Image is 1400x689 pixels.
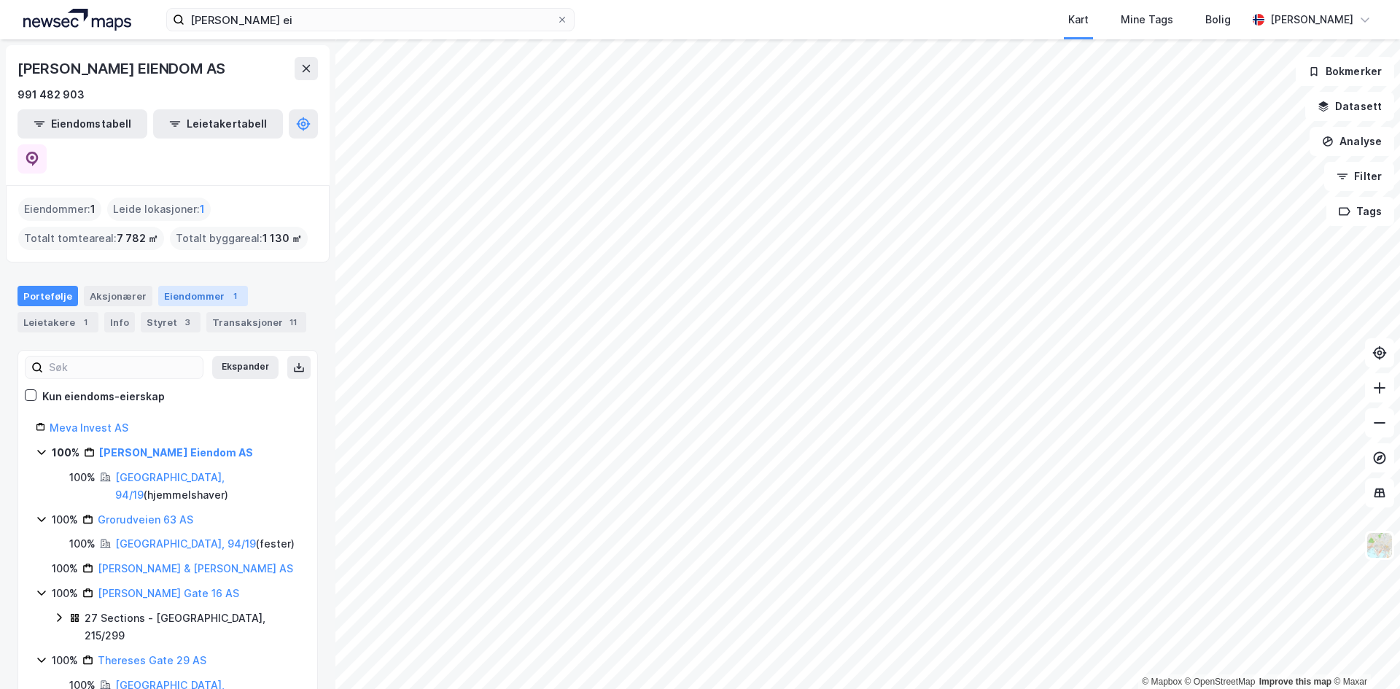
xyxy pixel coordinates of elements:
div: 100% [69,535,96,553]
a: [GEOGRAPHIC_DATA], 94/19 [115,537,256,550]
button: Datasett [1305,92,1394,121]
div: [PERSON_NAME] [1270,11,1353,28]
div: Info [104,312,135,332]
div: Kontrollprogram for chat [1327,619,1400,689]
input: Søk [43,357,203,378]
span: 1 [90,201,96,218]
a: Grorudveien 63 AS [98,513,193,526]
div: Mine Tags [1121,11,1173,28]
div: [PERSON_NAME] EIENDOM AS [17,57,228,80]
div: 100% [52,652,78,669]
div: 27 Sections - [GEOGRAPHIC_DATA], 215/299 [85,610,300,645]
div: 1 [78,315,93,330]
div: 100% [52,444,79,462]
a: OpenStreetMap [1185,677,1256,687]
img: Z [1366,532,1393,559]
div: Kun eiendoms-eierskap [42,388,165,405]
div: 11 [286,315,300,330]
div: Transaksjoner [206,312,306,332]
div: Styret [141,312,201,332]
div: Eiendommer : [18,198,101,221]
div: ( fester ) [115,535,295,553]
a: Mapbox [1142,677,1182,687]
button: Filter [1324,162,1394,191]
button: Analyse [1310,127,1394,156]
button: Ekspander [212,356,279,379]
div: Kart [1068,11,1089,28]
button: Leietakertabell [153,109,283,139]
div: Portefølje [17,286,78,306]
div: ( hjemmelshaver ) [115,469,300,504]
div: Totalt tomteareal : [18,227,164,250]
img: logo.a4113a55bc3d86da70a041830d287a7e.svg [23,9,131,31]
a: [PERSON_NAME] Gate 16 AS [98,587,239,599]
div: 3 [180,315,195,330]
button: Eiendomstabell [17,109,147,139]
span: 1 [200,201,205,218]
a: Improve this map [1259,677,1331,687]
div: 100% [52,585,78,602]
div: 1 [227,289,242,303]
span: 7 782 ㎡ [117,230,158,247]
div: Bolig [1205,11,1231,28]
a: [GEOGRAPHIC_DATA], 94/19 [115,471,225,501]
div: Leietakere [17,312,98,332]
iframe: Chat Widget [1327,619,1400,689]
button: Tags [1326,197,1394,226]
div: 991 482 903 [17,86,85,104]
div: Totalt byggareal : [170,227,308,250]
div: Eiendommer [158,286,248,306]
div: Leide lokasjoner : [107,198,211,221]
a: [PERSON_NAME] Eiendom AS [99,446,253,459]
a: Meva Invest AS [50,421,128,434]
div: 100% [69,469,96,486]
input: Søk på adresse, matrikkel, gårdeiere, leietakere eller personer [184,9,556,31]
a: [PERSON_NAME] & [PERSON_NAME] AS [98,562,293,575]
span: 1 130 ㎡ [262,230,302,247]
button: Bokmerker [1296,57,1394,86]
div: Aksjonærer [84,286,152,306]
div: 100% [52,560,78,577]
div: 100% [52,511,78,529]
a: Thereses Gate 29 AS [98,654,206,666]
